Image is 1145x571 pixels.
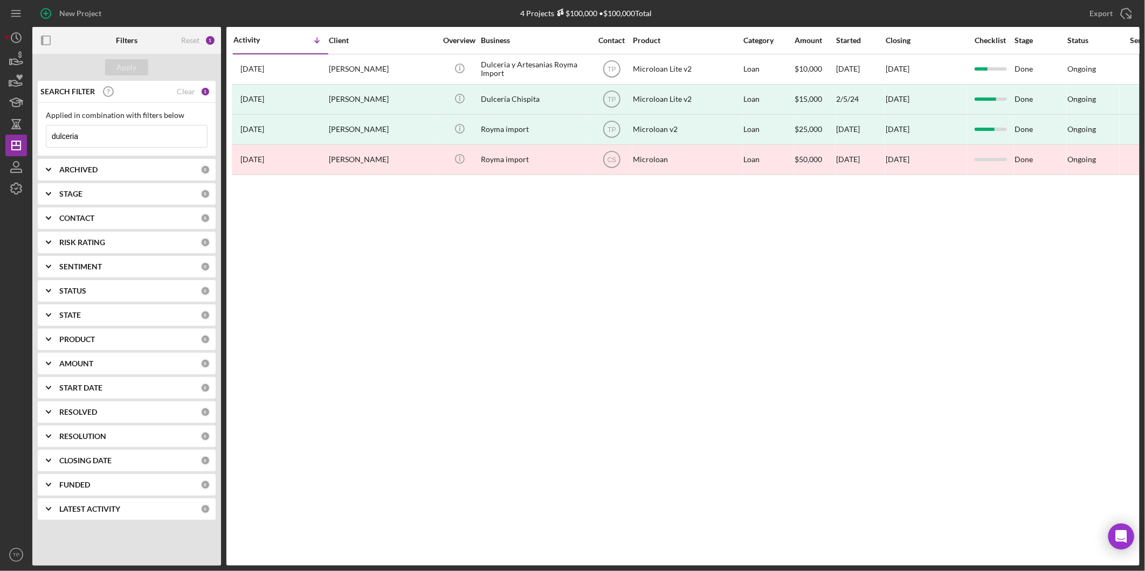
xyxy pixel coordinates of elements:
[59,456,112,465] b: CLOSING DATE
[116,36,137,45] b: Filters
[836,145,885,174] div: [DATE]
[201,262,210,271] div: 0
[1067,125,1096,134] div: Ongoing
[608,96,616,103] text: TP
[59,359,93,368] b: AMOUNT
[240,95,264,103] time: 2024-02-05 21:00
[205,35,216,46] div: 1
[5,544,27,566] button: TP
[201,213,210,223] div: 0
[233,36,281,44] div: Activity
[59,165,98,174] b: ARCHIVED
[481,36,589,45] div: Business
[59,481,90,489] b: FUNDED
[329,36,437,45] div: Client
[520,9,652,18] div: 4 Projects • $100,000 Total
[591,36,632,45] div: Contact
[886,36,967,45] div: Closing
[240,65,264,73] time: 2025-01-24 18:39
[1067,65,1096,73] div: Ongoing
[743,36,794,45] div: Category
[886,64,909,73] time: [DATE]
[329,145,437,174] div: [PERSON_NAME]
[633,36,741,45] div: Product
[240,125,264,134] time: 2023-09-18 20:27
[59,335,95,344] b: PRODUCT
[886,125,909,134] div: [DATE]
[1079,3,1140,24] button: Export
[201,87,210,96] div: 1
[40,87,95,96] b: SEARCH FILTER
[743,145,794,174] div: Loan
[59,311,81,319] b: STATE
[201,456,210,465] div: 0
[1015,145,1066,174] div: Done
[1108,524,1134,549] div: Open Intercom Messenger
[240,155,264,164] time: 2023-08-15 22:30
[1089,3,1113,24] div: Export
[795,55,835,83] div: $10,000
[795,115,835,144] div: $25,000
[439,36,480,45] div: Overview
[201,189,210,199] div: 0
[608,66,616,73] text: TP
[46,111,208,120] div: Applied in combination with filters below
[181,36,199,45] div: Reset
[105,59,148,75] button: Apply
[481,85,589,114] div: Dulcería Chispita
[117,59,137,75] div: Apply
[481,145,589,174] div: Royma import
[633,115,741,144] div: Microloan v2
[201,310,210,320] div: 0
[201,504,210,514] div: 0
[886,155,909,164] time: [DATE]
[633,145,741,174] div: Microloan
[59,3,101,24] div: New Project
[836,55,885,83] div: [DATE]
[743,55,794,83] div: Loan
[481,115,589,144] div: Royma import
[1015,55,1066,83] div: Done
[59,384,102,392] b: START DATE
[836,115,885,144] div: [DATE]
[633,85,741,114] div: Microloan Lite v2
[59,408,97,416] b: RESOLVED
[1067,155,1096,164] div: Ongoing
[1015,115,1066,144] div: Done
[59,190,82,198] b: STAGE
[607,156,616,164] text: CS
[968,36,1013,45] div: Checklist
[1067,36,1119,45] div: Status
[59,432,106,441] b: RESOLUTION
[1015,85,1066,114] div: Done
[201,407,210,417] div: 0
[481,55,589,83] div: Dulceria y Artesanias Royma Import
[329,115,437,144] div: [PERSON_NAME]
[201,286,210,296] div: 0
[59,262,102,271] b: SENTIMENT
[59,238,105,247] b: RISK RATING
[795,36,835,45] div: Amount
[59,214,94,222] b: CONTACT
[329,85,437,114] div: [PERSON_NAME]
[201,480,210,490] div: 0
[743,115,794,144] div: Loan
[13,552,19,558] text: TP
[329,55,437,83] div: [PERSON_NAME]
[836,36,885,45] div: Started
[633,55,741,83] div: Microloan Lite v2
[1015,36,1066,45] div: Stage
[554,9,597,18] div: $100,000
[795,85,835,114] div: $15,000
[177,87,195,96] div: Clear
[201,165,210,175] div: 0
[836,85,885,114] div: 2/5/24
[608,126,616,134] text: TP
[201,431,210,441] div: 0
[59,287,86,295] b: STATUS
[201,238,210,247] div: 0
[743,85,794,114] div: Loan
[201,359,210,368] div: 0
[1067,95,1096,103] div: Ongoing
[201,335,210,344] div: 0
